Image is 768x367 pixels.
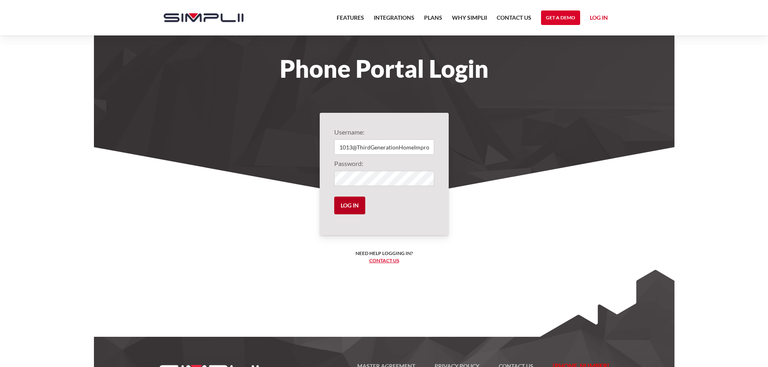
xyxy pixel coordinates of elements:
a: Log in [590,13,608,25]
form: Login [334,127,434,221]
a: Why Simplii [452,13,487,27]
input: Log in [334,197,365,214]
h6: Need help logging in? ‍ [356,250,413,264]
a: Features [337,13,364,27]
label: Username: [334,127,434,137]
a: Contact US [497,13,531,27]
h1: Phone Portal Login [156,60,613,77]
a: Integrations [374,13,414,27]
label: Password: [334,159,434,168]
img: Simplii [164,13,244,22]
a: Contact us [369,257,399,263]
a: Get a Demo [541,10,580,25]
a: Plans [424,13,442,27]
